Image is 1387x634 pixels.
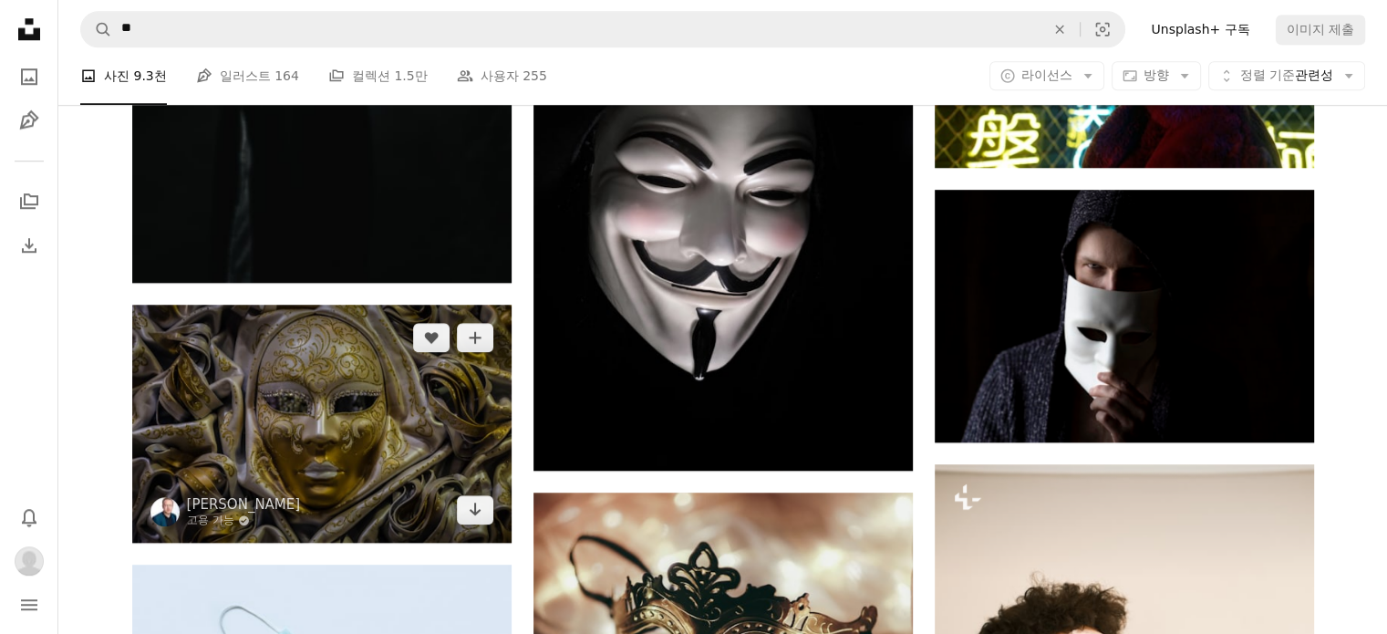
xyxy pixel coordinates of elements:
[11,587,47,623] button: 메뉴
[457,495,493,525] a: 다운로드
[81,12,112,47] button: Unsplash 검색
[457,323,493,352] button: 컬렉션에 추가
[1081,12,1124,47] button: 시각적 검색
[132,305,512,542] img: 금색과 흰색 가장 무도회 공 마스크
[187,495,301,514] a: [PERSON_NAME]
[11,11,47,51] a: 홈 — Unsplash
[413,323,450,352] button: 좋아요
[15,546,44,576] img: 사용자 SAMSOOK ROH의 아바타
[1276,15,1365,44] button: 이미지 제출
[132,415,512,431] a: 금색과 흰색 가장 무도회 공 마스크
[274,67,299,87] span: 164
[1021,68,1072,83] span: 라이선스
[328,47,428,106] a: 컬렉션 1.5만
[457,47,547,106] a: 사용자 255
[196,47,299,106] a: 일러스트 164
[989,62,1104,91] button: 라이선스
[11,183,47,220] a: 컬렉션
[523,67,547,87] span: 255
[11,58,47,95] a: 사진
[935,307,1314,324] a: 검은 니트 모자와 회색 스웨터를 입은 사람
[935,190,1314,442] img: 검은 니트 모자와 회색 스웨터를 입은 사람
[1140,15,1260,44] a: Unsplash+ 구독
[187,514,301,528] a: 고용 가능
[11,499,47,535] button: 알림
[1240,68,1333,86] span: 관련성
[1040,12,1080,47] button: 삭제
[1240,68,1295,83] span: 정렬 기준
[80,11,1125,47] form: 사이트 전체에서 이미지 찾기
[11,102,47,139] a: 일러스트
[1112,62,1201,91] button: 방향
[533,177,913,193] a: 가이 포크스 마스크
[11,227,47,264] a: 다운로드 내역
[394,67,427,87] span: 1.5만
[1208,62,1365,91] button: 정렬 기준관련성
[1144,68,1169,83] span: 방향
[11,543,47,579] button: 프로필
[150,497,180,526] img: Vlad Hilitanu의 프로필로 이동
